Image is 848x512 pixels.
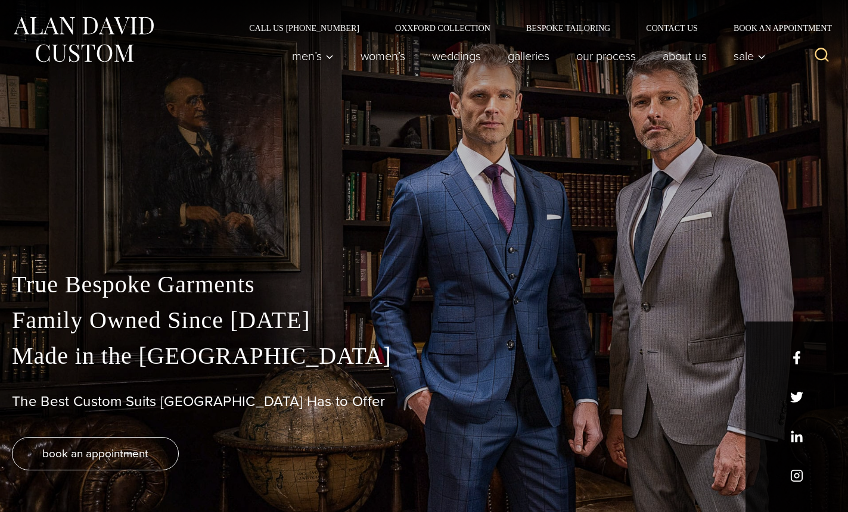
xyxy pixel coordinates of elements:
[495,44,563,68] a: Galleries
[807,42,836,70] button: View Search Form
[650,44,720,68] a: About Us
[12,267,836,374] p: True Bespoke Garments Family Owned Since [DATE] Made in the [GEOGRAPHIC_DATA]
[231,24,377,32] a: Call Us [PHONE_NUMBER]
[508,24,628,32] a: Bespoke Tailoring
[734,50,766,62] span: Sale
[377,24,508,32] a: Oxxford Collection
[12,437,179,470] a: book an appointment
[563,44,650,68] a: Our Process
[279,44,772,68] nav: Primary Navigation
[12,393,836,410] h1: The Best Custom Suits [GEOGRAPHIC_DATA] Has to Offer
[628,24,716,32] a: Contact Us
[347,44,419,68] a: Women’s
[419,44,495,68] a: weddings
[716,24,836,32] a: Book an Appointment
[231,24,836,32] nav: Secondary Navigation
[42,445,148,462] span: book an appointment
[292,50,334,62] span: Men’s
[12,13,155,66] img: Alan David Custom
